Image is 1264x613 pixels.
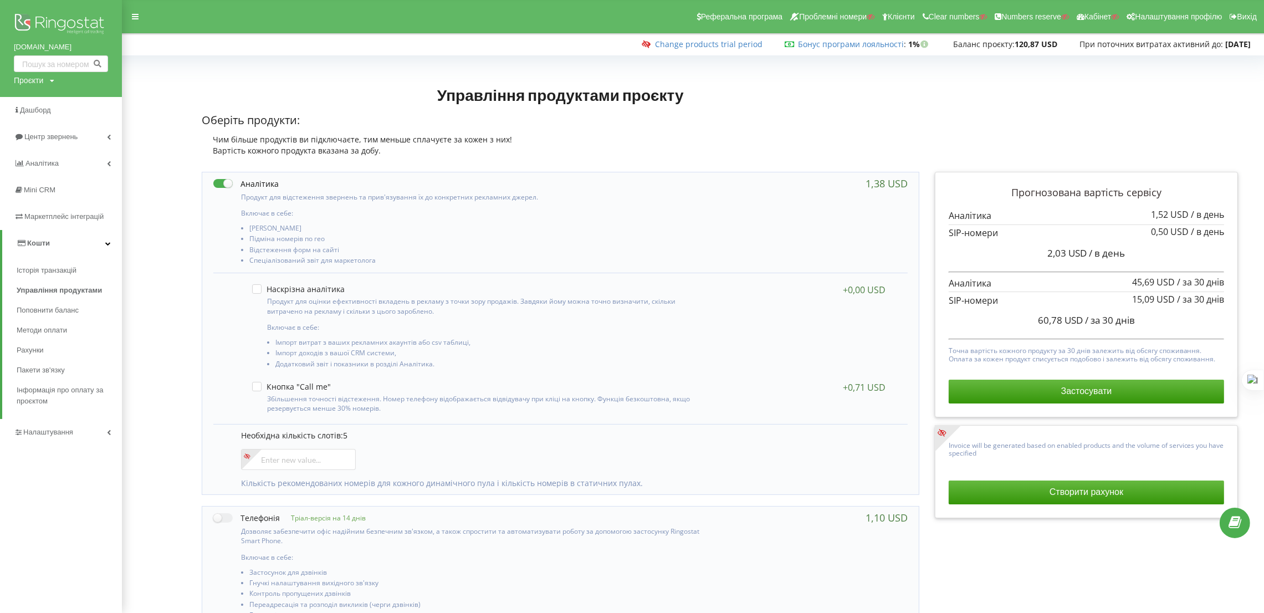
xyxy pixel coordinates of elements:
[24,132,78,141] span: Центр звернень
[1135,12,1222,21] span: Налаштування профілю
[275,339,695,349] li: Імпорт витрат з ваших рекламних акаунтів або csv таблиці,
[249,601,699,611] li: Переадресація та розподіл викликів (черги дзвінків)
[1038,314,1083,326] span: 60,78 USD
[888,12,915,21] span: Клієнти
[1151,226,1189,238] span: 0,50 USD
[908,39,931,49] strong: 1%
[17,320,122,340] a: Методи оплати
[2,230,122,257] a: Кошти
[949,227,1225,239] p: SIP-номери
[267,297,695,315] p: Продукт для оцінки ефективності вкладень в рекламу з точки зору продажів. Завдяки йому можна точн...
[929,12,980,21] span: Clear numbers
[843,284,886,295] div: +0,00 USD
[267,323,695,332] p: Включає в себе:
[949,210,1225,222] p: Аналітика
[17,345,44,356] span: Рахунки
[241,192,699,202] p: Продукт для відстеження звернень та прив'язування їх до конкретних рекламних джерел.
[949,294,1225,307] p: SIP-номери
[17,325,67,336] span: Методи оплати
[249,257,699,267] li: Спеціалізований звіт для маркетолога
[241,208,699,218] p: Включає в себе:
[1191,208,1224,221] span: / в день
[1015,39,1057,49] strong: 120,87 USD
[1151,208,1189,221] span: 1,52 USD
[267,394,695,413] p: Збільшення точності відстеження. Номер телефону відображається відвідувачу при кліці на кнопку. Ф...
[798,39,904,49] a: Бонус програми лояльності
[17,365,65,376] span: Пакети зв'язку
[17,300,122,320] a: Поповнити баланс
[1132,276,1175,288] span: 45,69 USD
[1079,39,1223,49] span: При поточних витратах активний до:
[1089,247,1125,259] span: / в день
[14,75,43,86] div: Проєкти
[1237,12,1257,21] span: Вихід
[17,280,122,300] a: Управління продуктами
[799,12,867,21] span: Проблемні номери
[1048,247,1087,259] span: 2,03 USD
[1084,12,1112,21] span: Кабінет
[213,512,280,524] label: Телефонія
[202,145,919,156] div: Вартість кожного продукта вказана за добу.
[280,513,366,523] p: Тріал-версія на 14 днів
[241,430,897,441] p: Необхідна кількість слотів:
[1177,293,1224,305] span: / за 30 днів
[949,439,1225,458] p: Invoice will be generated based on enabled products and the volume of services you have specified
[24,186,55,194] span: Mini CRM
[275,360,695,371] li: Додатковий звіт і показники в розділі Аналітика.
[949,344,1225,363] p: Точна вартість кожного продукту за 30 днів залежить від обсягу споживання. Оплата за кожен продук...
[1002,12,1061,21] span: Numbers reserve
[798,39,906,49] span: :
[27,239,50,247] span: Кошти
[241,527,699,545] p: Дозволяє забезпечити офіс надійним безпечним зв'язком, а також спростити та автоматизувати роботу...
[249,590,699,600] li: Контроль пропущених дзвінків
[1191,226,1224,238] span: / в день
[249,579,699,590] li: Гнучкі налаштування вихідного зв'язку
[14,11,108,39] img: Ringostat logo
[249,569,699,579] li: Застосунок для дзвінків
[25,159,59,167] span: Аналiтика
[1177,276,1224,288] span: / за 30 днів
[17,285,102,296] span: Управління продуктами
[20,106,51,114] span: Дашборд
[953,39,1015,49] span: Баланс проєкту:
[249,224,699,235] li: [PERSON_NAME]
[241,553,699,562] p: Включає в себе:
[249,246,699,257] li: Відстеження форм на сайті
[949,481,1225,504] button: Створити рахунок
[202,85,919,105] h1: Управління продуктами проєкту
[202,134,919,145] div: Чим більше продуктів ви підключаєте, тим меньше сплачуєте за кожен з них!
[17,360,122,380] a: Пакети зв'язку
[949,380,1225,403] button: Застосувати
[655,39,763,49] a: Change products trial period
[23,428,73,436] span: Налаштування
[1225,39,1251,49] strong: [DATE]
[17,380,122,411] a: Інформація про оплату за проєктом
[17,265,76,276] span: Історія транзакцій
[701,12,783,21] span: Реферальна програма
[17,385,116,407] span: Інформація про оплату за проєктом
[949,186,1225,200] p: Прогнозована вартість сервісу
[24,212,104,221] span: Маркетплейс інтеграцій
[1132,293,1175,305] span: 15,09 USD
[252,284,345,294] label: Наскрізна аналітика
[1085,314,1135,326] span: / за 30 днів
[17,340,122,360] a: Рахунки
[241,449,356,470] input: Enter new value...
[843,382,886,393] div: +0,71 USD
[17,260,122,280] a: Історія транзакцій
[14,42,108,53] a: [DOMAIN_NAME]
[241,478,897,489] p: Кількість рекомендованих номерів для кожного динамічного пула і кількість номерів в статичних пулах.
[866,178,908,189] div: 1,38 USD
[275,349,695,360] li: Імпорт доходів з вашої CRM системи,
[202,113,919,129] p: Оберіть продукти:
[17,305,79,316] span: Поповнити баланс
[252,382,331,391] label: Кнопка "Call me"
[866,512,908,523] div: 1,10 USD
[343,430,347,441] span: 5
[213,178,279,190] label: Аналітика
[949,277,1225,290] p: Аналітика
[14,55,108,72] input: Пошук за номером
[249,235,699,246] li: Підміна номерів по гео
